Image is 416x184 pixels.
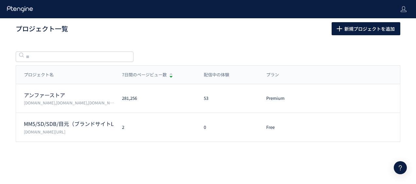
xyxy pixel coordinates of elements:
span: 新規プロジェクトを追加 [344,22,395,35]
span: プラン [266,72,279,78]
p: scalp-d.angfa-store.jp/ [24,129,114,134]
div: 0 [196,124,258,130]
div: Free [258,124,302,130]
div: 53 [196,95,258,101]
p: アンファーストア [24,91,114,99]
div: 281,256 [114,95,196,101]
div: Premium [258,95,302,101]
span: 配信中の体験 [204,72,229,78]
button: 新規プロジェクトを追加 [332,22,400,35]
span: 7日間のページビュー数 [122,72,167,78]
span: プロジェクト名 [24,72,54,78]
div: 2 [114,124,196,130]
p: permuta.jp,femtur.jp,angfa-store.jp,shopping.geocities.jp [24,100,114,105]
p: MM5/SD/SDB/目元（ブランドサイトLP/広告LP） [24,120,114,128]
h1: プロジェクト一覧 [16,24,317,34]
